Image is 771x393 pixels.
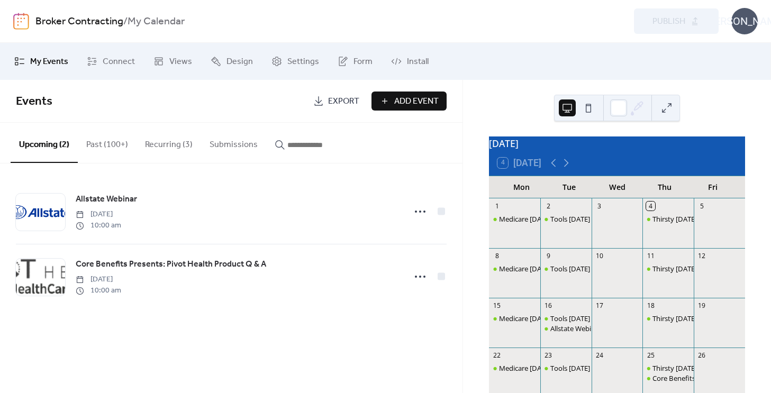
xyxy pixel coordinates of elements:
[103,56,135,68] span: Connect
[595,351,604,360] div: 24
[499,314,621,323] div: Medicare [DATE] with [PERSON_NAME]
[76,285,121,296] span: 10:00 am
[697,202,706,211] div: 5
[78,123,137,162] button: Past (100+)
[540,214,592,224] div: Tools Tuesday with Keith Gleason
[371,92,447,111] button: Add Event
[593,176,641,198] div: Wed
[330,47,380,76] a: Form
[540,363,592,373] div: Tools Tuesday with Keith Gleason
[540,324,592,333] div: Allstate Webinar
[652,214,767,224] div: Thirsty [DATE] with [PERSON_NAME]
[550,363,660,373] div: Tools [DATE] with [PERSON_NAME]
[697,301,706,310] div: 19
[646,351,655,360] div: 25
[203,47,261,76] a: Design
[689,176,737,198] div: Fri
[642,314,694,323] div: Thirsty Thursday with Doug Carlson
[642,363,694,373] div: Thirsty Thursday with Doug Carlson
[169,56,192,68] span: Views
[646,251,655,260] div: 11
[646,202,655,211] div: 4
[540,314,592,323] div: Tools Tuesday with Keith Gleason
[493,301,502,310] div: 15
[550,214,660,224] div: Tools [DATE] with [PERSON_NAME]
[497,176,545,198] div: Mon
[146,47,200,76] a: Views
[11,123,78,163] button: Upcoming (2)
[13,13,29,30] img: logo
[652,264,767,273] div: Thirsty [DATE] with [PERSON_NAME]
[328,95,359,108] span: Export
[646,301,655,310] div: 18
[499,264,621,273] div: Medicare [DATE] with [PERSON_NAME]
[493,351,502,360] div: 22
[544,351,553,360] div: 23
[35,12,123,32] a: Broker Contracting
[489,136,745,150] div: [DATE]
[642,214,694,224] div: Thirsty Thursday with Doug Carlson
[595,301,604,310] div: 17
[489,214,540,224] div: Medicare Monday with Doug Carlson
[489,363,540,373] div: Medicare Monday with Doug Carlson
[394,95,439,108] span: Add Event
[201,123,266,162] button: Submissions
[76,274,121,285] span: [DATE]
[642,264,694,273] div: Thirsty Thursday with Doug Carlson
[540,264,592,273] div: Tools Tuesday with Keith Gleason
[544,251,553,260] div: 9
[697,251,706,260] div: 12
[641,176,688,198] div: Thu
[407,56,429,68] span: Install
[550,314,660,323] div: Tools [DATE] with [PERSON_NAME]
[595,251,604,260] div: 10
[493,251,502,260] div: 8
[493,202,502,211] div: 1
[305,92,367,111] a: Export
[697,351,706,360] div: 26
[499,214,621,224] div: Medicare [DATE] with [PERSON_NAME]
[6,47,76,76] a: My Events
[550,264,660,273] div: Tools [DATE] with [PERSON_NAME]
[595,202,604,211] div: 3
[264,47,327,76] a: Settings
[16,90,52,113] span: Events
[383,47,437,76] a: Install
[123,12,128,32] b: /
[226,56,253,68] span: Design
[489,264,540,273] div: Medicare Monday with Doug Carlson
[76,220,121,231] span: 10:00 am
[652,363,767,373] div: Thirsty [DATE] with [PERSON_NAME]
[652,314,767,323] div: Thirsty [DATE] with [PERSON_NAME]
[137,123,201,162] button: Recurring (3)
[353,56,373,68] span: Form
[550,324,602,333] div: Allstate Webinar
[546,176,593,198] div: Tue
[489,314,540,323] div: Medicare Monday with Doug Carlson
[76,193,137,206] a: Allstate Webinar
[30,56,68,68] span: My Events
[499,363,621,373] div: Medicare [DATE] with [PERSON_NAME]
[544,301,553,310] div: 16
[642,373,694,383] div: Core Benefits Presents: Pivot Health Product Q & A
[731,8,758,34] div: [PERSON_NAME]
[79,47,143,76] a: Connect
[287,56,319,68] span: Settings
[128,12,185,32] b: My Calendar
[544,202,553,211] div: 2
[76,258,266,271] span: Core Benefits Presents: Pivot Health Product Q & A
[76,209,121,220] span: [DATE]
[76,258,266,271] a: Core Benefits Presents: Pivot Health Product Q & A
